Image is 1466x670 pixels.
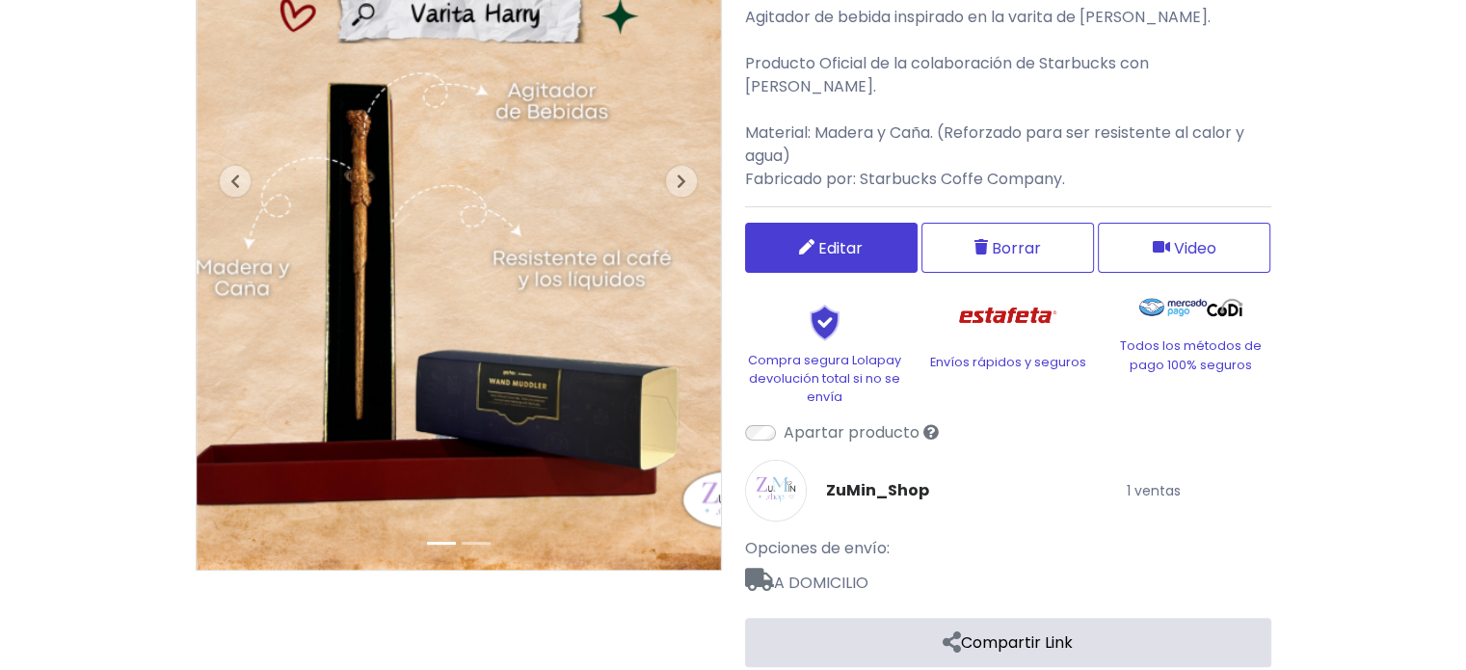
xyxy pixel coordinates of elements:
span: A DOMICILIO [745,560,1271,595]
small: 1 ventas [1127,481,1181,500]
p: Compra segura Lolapay devolución total si no se envía [745,351,905,407]
a: Compartir Link [745,618,1271,667]
img: Codi Logo [1207,288,1242,327]
img: Shield [777,304,873,340]
button: Video [1098,223,1270,273]
span: Editar [818,236,863,260]
img: Estafeta Logo [944,288,1072,343]
i: Sólo tú verás el producto listado en tu tienda pero podrás venderlo si compartes su enlace directo [923,424,939,440]
a: ZuMin_Shop [826,479,929,502]
p: Todos los métodos de pago 100% seguros [1111,336,1271,373]
p: Envíos rápidos y seguros [928,353,1088,371]
img: Mercado Pago Logo [1139,288,1208,327]
button: Borrar [921,223,1094,273]
span: Opciones de envío: [745,537,890,559]
a: Editar [745,223,918,273]
span: Borrar [992,236,1041,260]
img: ZuMin_Shop [745,460,807,522]
span: Video [1174,236,1216,260]
label: Apartar producto [784,421,920,444]
p: Agitador de bebida inspirado en la varita de [PERSON_NAME]. Producto Oficial de la colaboración d... [745,6,1271,191]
